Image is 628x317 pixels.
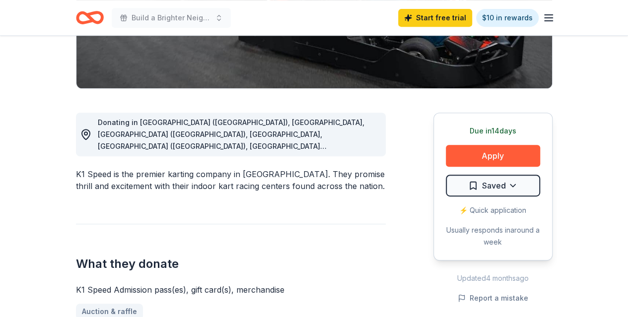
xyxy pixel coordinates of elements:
[98,118,364,246] span: Donating in [GEOGRAPHIC_DATA] ([GEOGRAPHIC_DATA]), [GEOGRAPHIC_DATA], [GEOGRAPHIC_DATA] ([GEOGRAP...
[446,145,540,167] button: Apply
[446,175,540,196] button: Saved
[446,125,540,137] div: Due in 14 days
[458,292,528,304] button: Report a mistake
[433,272,553,284] div: Updated 4 months ago
[76,284,386,296] div: K1 Speed Admission pass(es), gift card(s), merchandise
[76,256,386,272] h2: What they donate
[398,9,472,27] a: Start free trial
[446,224,540,248] div: Usually responds in around a week
[76,6,104,29] a: Home
[132,12,211,24] span: Build a Brighter Neighborhood
[482,179,506,192] span: Saved
[446,204,540,216] div: ⚡️ Quick application
[112,8,231,28] button: Build a Brighter Neighborhood
[476,9,539,27] a: $10 in rewards
[76,168,386,192] div: K1 Speed is the premier karting company in [GEOGRAPHIC_DATA]. They promise thrill and excitement ...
